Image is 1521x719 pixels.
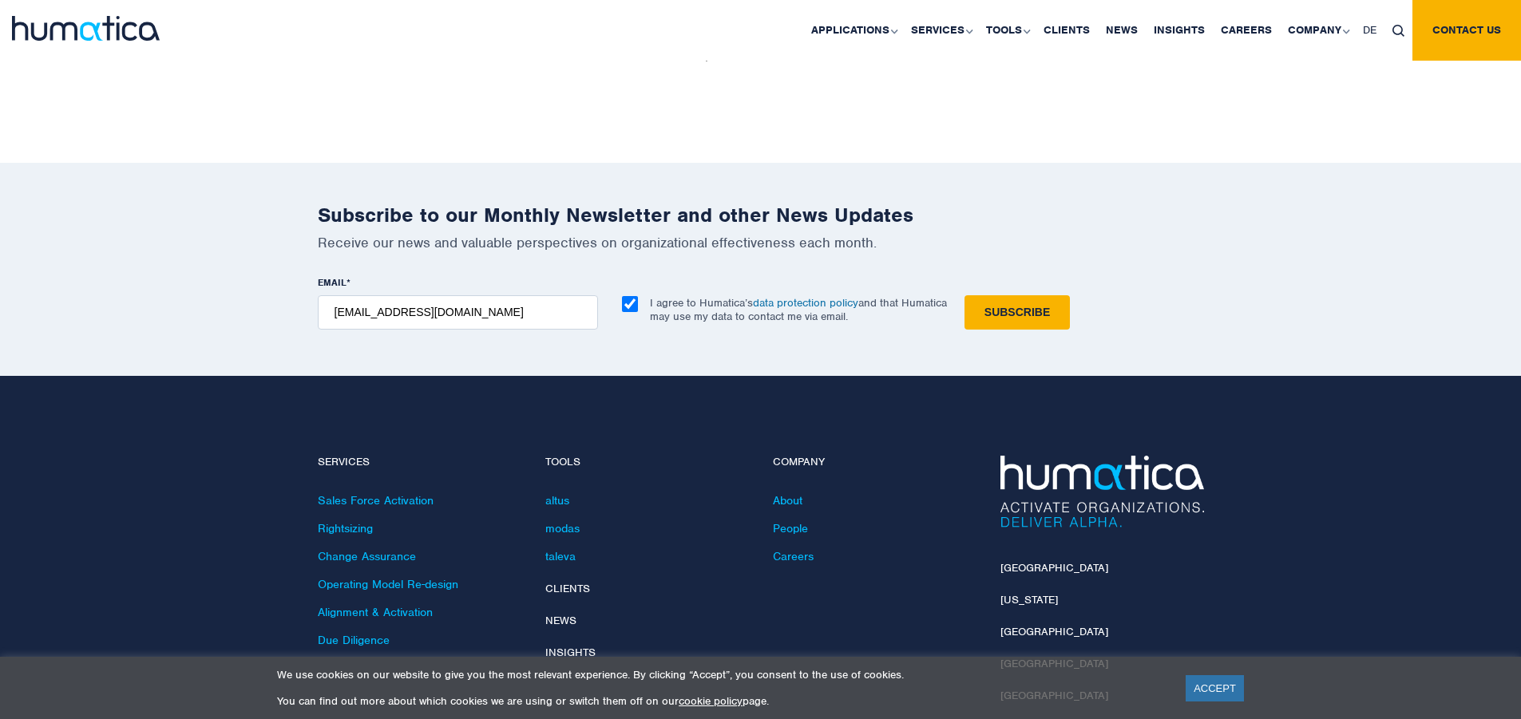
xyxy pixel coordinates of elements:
[545,521,580,535] a: modas
[545,456,749,469] h4: Tools
[318,577,458,591] a: Operating Model Re-design
[318,633,390,647] a: Due Diligence
[545,582,590,595] a: Clients
[773,549,814,563] a: Careers
[773,493,802,508] a: About
[318,456,521,469] h4: Services
[318,493,434,508] a: Sales Force Activation
[277,694,1166,708] p: You can find out more about which cookies we are using or switch them off on our page.
[318,549,416,563] a: Change Assurance
[318,234,1204,251] p: Receive our news and valuable perspectives on organizational effectiveness each month.
[964,295,1070,330] input: Subscribe
[545,493,569,508] a: altus
[545,614,576,627] a: News
[1363,23,1376,37] span: DE
[1000,593,1058,606] a: [US_STATE]
[277,668,1166,681] p: We use cookies on our website to give you the most relevant experience. By clicking “Accept”, you...
[12,16,160,41] img: logo
[545,646,596,659] a: Insights
[1000,456,1204,527] img: Humatica
[650,296,947,323] p: I agree to Humatica’s and that Humatica may use my data to contact me via email.
[679,694,743,708] a: cookie policy
[318,521,373,535] a: Rightsizing
[545,549,576,563] a: taleva
[773,456,976,469] h4: Company
[318,276,347,289] span: EMAIL
[318,295,598,330] input: name@company.com
[318,605,433,619] a: Alignment & Activation
[1392,25,1404,37] img: search_icon
[318,203,1204,227] h2: Subscribe to our Monthly Newsletter and other News Updates
[1000,625,1108,638] a: [GEOGRAPHIC_DATA]
[753,296,858,310] a: data protection policy
[1186,675,1244,701] a: ACCEPT
[1000,561,1108,575] a: [GEOGRAPHIC_DATA]
[622,296,638,312] input: I agree to Humatica’sdata protection policyand that Humatica may use my data to contact me via em...
[773,521,808,535] a: People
